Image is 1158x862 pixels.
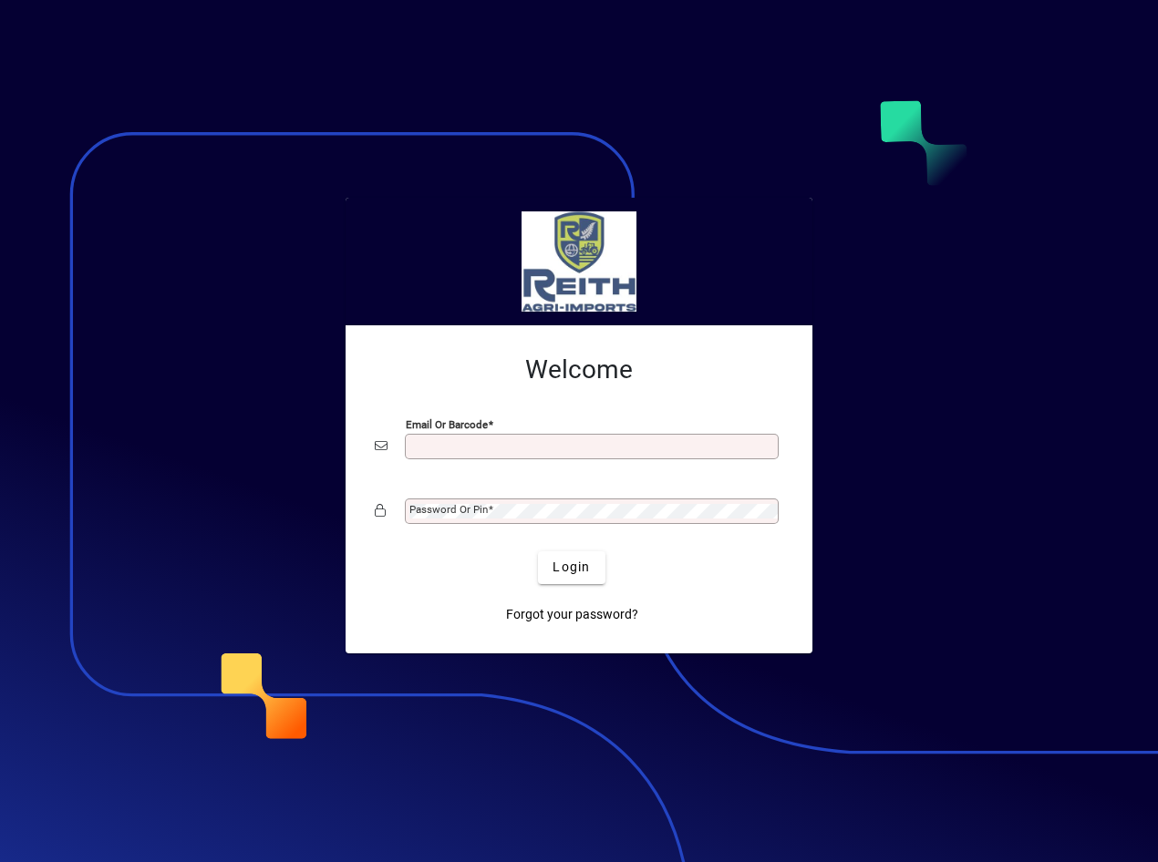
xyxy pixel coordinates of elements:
button: Login [538,551,605,584]
mat-label: Password or Pin [409,503,488,516]
span: Login [553,558,590,577]
mat-label: Email or Barcode [406,417,488,430]
h2: Welcome [375,354,783,385]
span: Forgot your password? [506,605,638,624]
a: Forgot your password? [499,599,646,631]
